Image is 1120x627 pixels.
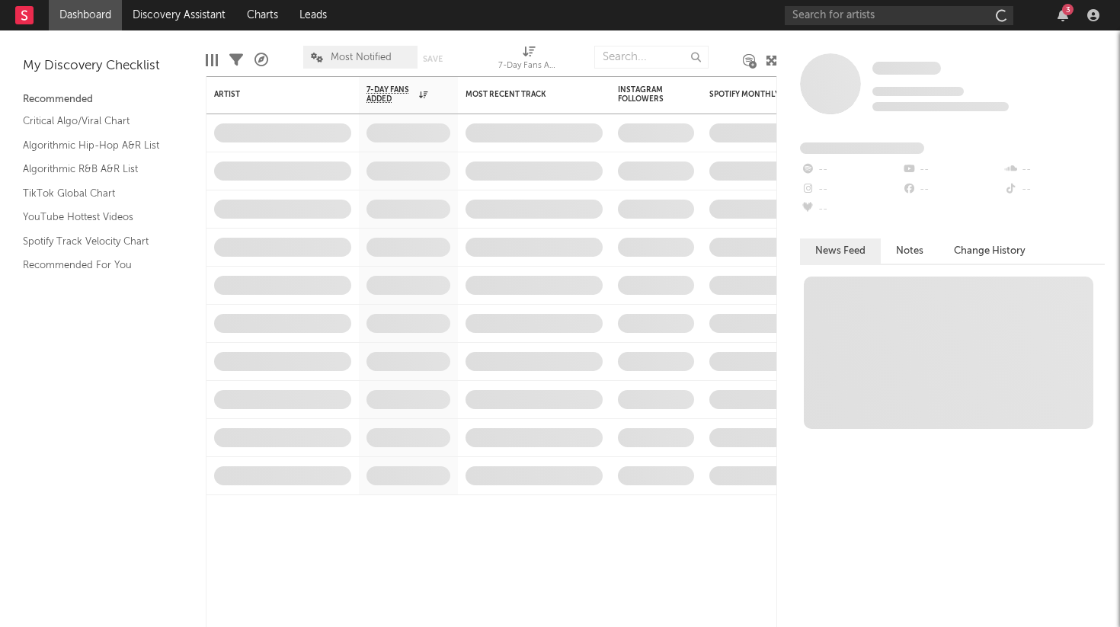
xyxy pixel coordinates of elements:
[1003,180,1105,200] div: --
[229,38,243,82] div: Filters
[800,238,881,264] button: News Feed
[1062,4,1074,15] div: 3
[594,46,709,69] input: Search...
[206,38,218,82] div: Edit Columns
[800,180,901,200] div: --
[23,57,183,75] div: My Discovery Checklist
[23,257,168,274] a: Recommended For You
[331,53,392,62] span: Most Notified
[618,85,671,104] div: Instagram Followers
[23,91,183,109] div: Recommended
[1003,160,1105,180] div: --
[901,160,1003,180] div: --
[23,209,168,226] a: YouTube Hottest Videos
[23,137,168,154] a: Algorithmic Hip-Hop A&R List
[785,6,1013,25] input: Search for artists
[423,55,443,63] button: Save
[709,90,824,99] div: Spotify Monthly Listeners
[872,87,964,96] span: Tracking Since: [DATE]
[498,38,559,82] div: 7-Day Fans Added (7-Day Fans Added)
[23,113,168,130] a: Critical Algo/Viral Chart
[498,57,559,75] div: 7-Day Fans Added (7-Day Fans Added)
[800,142,924,154] span: Fans Added by Platform
[800,160,901,180] div: --
[901,180,1003,200] div: --
[939,238,1041,264] button: Change History
[366,85,415,104] span: 7-Day Fans Added
[214,90,328,99] div: Artist
[254,38,268,82] div: A&R Pipeline
[23,161,168,178] a: Algorithmic R&B A&R List
[872,61,941,76] a: Some Artist
[23,185,168,202] a: TikTok Global Chart
[881,238,939,264] button: Notes
[1058,9,1068,21] button: 3
[872,102,1009,111] span: 0 fans last week
[872,62,941,75] span: Some Artist
[800,200,901,219] div: --
[466,90,580,99] div: Most Recent Track
[23,233,168,250] a: Spotify Track Velocity Chart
